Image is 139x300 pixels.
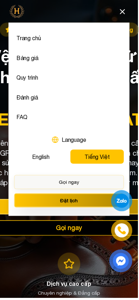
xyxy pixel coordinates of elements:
button: FAQ [14,111,125,125]
button: Đánh giá [14,91,125,105]
img: logo-heramo.png [9,4,25,19]
span: Language [62,136,87,145]
button: English [14,151,68,165]
button: Đặt lịch [14,195,125,209]
p: Chuyên nghiệp & Đẳng cấp [38,291,101,299]
button: Gọi ngay [14,176,125,191]
h3: Dịch vụ cao cấp [47,282,92,290]
button: Tiếng Việt [71,151,125,165]
button: Bảng giá [14,51,125,65]
a: phone-icon [113,223,132,242]
img: phone-icon [119,228,127,236]
button: Quy trình [14,71,125,85]
button: Trang chủ [14,31,125,45]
